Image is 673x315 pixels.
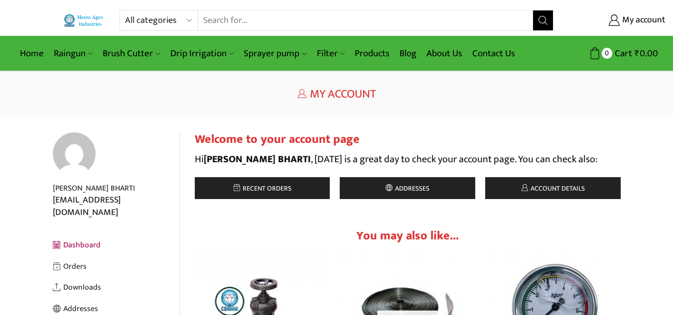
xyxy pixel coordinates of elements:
[340,177,475,199] a: Addresses
[533,10,553,30] button: Search button
[195,151,621,167] p: Hi , [DATE] is a great day to check your account page. You can check also:
[485,177,621,199] a: Account details
[195,129,360,149] span: Welcome to your account page
[198,10,533,30] input: Search for...
[312,42,350,65] a: Filter
[240,183,291,194] span: Recent orders
[49,42,98,65] a: Raingun
[310,84,376,104] span: My Account
[612,47,632,60] span: Cart
[467,42,520,65] a: Contact Us
[53,194,179,219] div: [EMAIL_ADDRESS][DOMAIN_NAME]
[350,42,395,65] a: Products
[568,11,666,29] a: My account
[635,46,640,61] span: ₹
[563,44,658,63] a: 0 Cart ₹0.00
[204,151,311,168] strong: [PERSON_NAME] BHARTI
[98,42,165,65] a: Brush Cutter
[53,183,179,194] div: [PERSON_NAME] BHARTI
[239,42,311,65] a: Sprayer pump
[165,42,239,65] a: Drip Irrigation
[53,277,179,298] a: Downloads
[620,14,666,27] span: My account
[15,42,49,65] a: Home
[421,42,467,65] a: About Us
[528,183,585,194] span: Account details
[53,256,179,277] a: Orders
[195,177,330,199] a: Recent orders
[602,48,612,58] span: 0
[635,46,658,61] bdi: 0.00
[393,183,429,194] span: Addresses
[356,226,459,246] span: You may also like...
[395,42,421,65] a: Blog
[53,234,179,256] a: Dashboard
